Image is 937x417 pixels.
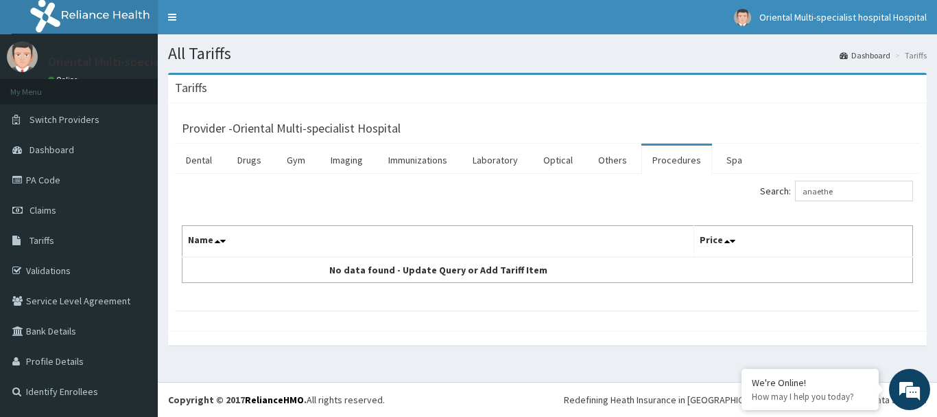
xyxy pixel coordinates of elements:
[175,146,223,174] a: Dental
[29,234,54,247] span: Tariffs
[892,49,927,61] li: Tariffs
[760,181,913,201] label: Search:
[158,382,937,417] footer: All rights reserved.
[734,9,751,26] img: User Image
[752,391,868,403] p: How may I help you today?
[564,393,927,407] div: Redefining Heath Insurance in [GEOGRAPHIC_DATA] using Telemedicine and Data Science!
[759,11,927,23] span: Oriental Multi-specialist hospital Hospital
[182,226,694,258] th: Name
[795,181,913,201] input: Search:
[48,75,81,84] a: Online
[641,146,712,174] a: Procedures
[320,146,374,174] a: Imaging
[245,394,304,406] a: RelianceHMO
[587,146,638,174] a: Others
[532,146,584,174] a: Optical
[29,144,74,156] span: Dashboard
[377,146,458,174] a: Immunizations
[29,113,99,126] span: Switch Providers
[840,49,890,61] a: Dashboard
[715,146,753,174] a: Spa
[7,41,38,72] img: User Image
[182,122,401,135] h3: Provider - Oriental Multi-specialist Hospital
[168,394,307,406] strong: Copyright © 2017 .
[752,376,868,389] div: We're Online!
[175,82,207,94] h3: Tariffs
[693,226,913,258] th: Price
[276,146,316,174] a: Gym
[29,204,56,216] span: Claims
[462,146,529,174] a: Laboratory
[226,146,272,174] a: Drugs
[168,45,927,63] h1: All Tariffs
[182,257,694,283] td: No data found - Update Query or Add Tariff Item
[48,56,271,68] p: Oriental Multi-specialist hospital Hospital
